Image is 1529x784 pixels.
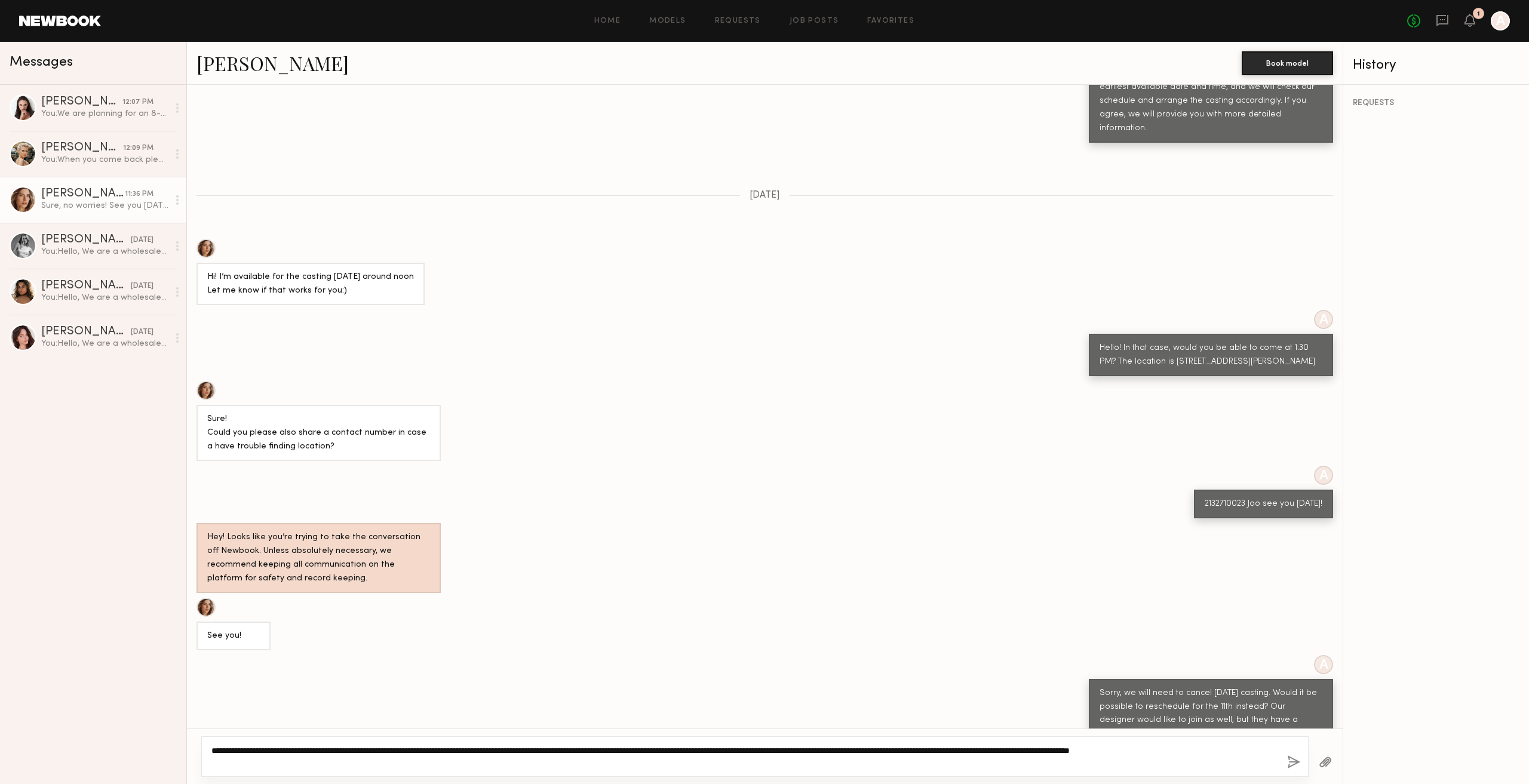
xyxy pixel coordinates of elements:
div: [PERSON_NAME] [41,142,123,154]
button: Book model [1242,51,1333,75]
div: [PERSON_NAME] [41,96,122,108]
div: Hi! I’m available for the casting [DATE] around noon Let me know if that works for you:) [207,270,414,298]
a: Home [594,17,621,25]
div: [DATE] [131,281,153,292]
a: [PERSON_NAME] [197,50,349,76]
span: Messages [10,56,73,69]
div: Sure, no worries! See you [DATE]. [41,200,168,211]
div: You: We are planning for an 8-hour shoot, and the payment will be $1,000. [41,108,168,119]
a: Requests [715,17,761,25]
div: [PERSON_NAME] [41,326,131,338]
div: [PERSON_NAME] [41,234,131,246]
span: [DATE] [750,190,780,201]
div: [DATE] [131,235,153,246]
div: You: Hello, We are a wholesale company that designs and sells women’s apparel. We are currently l... [41,246,168,257]
div: 11:36 PM [125,189,153,200]
div: Hey! Looks like you’re trying to take the conversation off Newbook. Unless absolutely necessary, ... [207,531,430,586]
div: [DATE] [131,327,153,338]
div: Sorry, we will need to cancel [DATE] casting. Would it be possible to reschedule for the 11th ins... [1100,687,1322,755]
div: REQUESTS [1353,99,1520,107]
div: Sure! Could you please also share a contact number in case a have trouble finding location? [207,413,430,454]
div: 12:09 PM [123,143,153,154]
a: Book model [1242,57,1333,67]
a: Job Posts [790,17,839,25]
a: A [1491,11,1510,30]
div: You: Hello, We are a wholesale company that designs and sells women’s apparel. We are currently l... [41,292,168,303]
div: 2132710023 Joo see you [DATE]! [1205,497,1322,511]
div: You: Hello, We are a wholesale company that designs and sells women’s apparel. We are currently l... [41,338,168,349]
div: Hello! In that case, would you be able to come at 1:30 PM? The location is [STREET_ADDRESS][PERSO... [1100,342,1322,369]
div: See you! [207,629,260,643]
div: History [1353,59,1520,72]
div: 1 [1477,11,1480,17]
div: [PERSON_NAME] [41,280,131,292]
a: Models [649,17,686,25]
div: You: When you come back please send us a message to us after that let's make a schedule for casti... [41,154,168,165]
div: [PERSON_NAME] [41,188,125,200]
div: 12:07 PM [122,97,153,108]
a: Favorites [867,17,914,25]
